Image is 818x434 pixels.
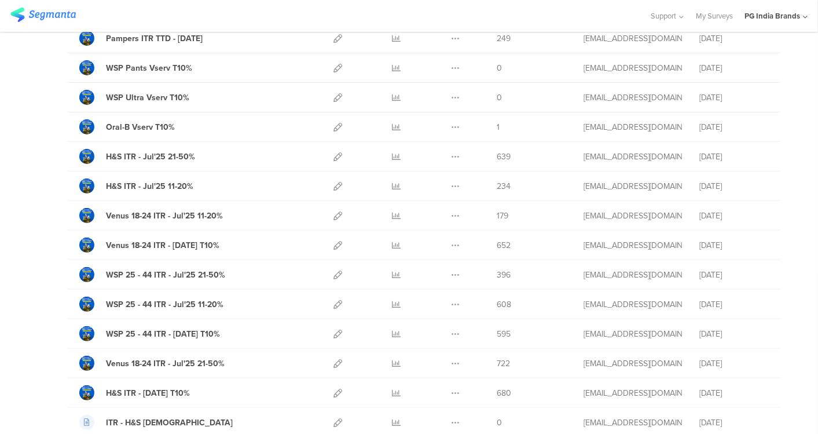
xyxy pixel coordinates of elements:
[699,210,769,222] div: [DATE]
[106,328,220,340] div: WSP 25 - 44 ITR - Jul'25 T10%
[584,358,682,370] div: kar.s.1@pg.com
[584,328,682,340] div: kar.s.1@pg.com
[699,358,769,370] div: [DATE]
[699,92,769,104] div: [DATE]
[584,387,682,399] div: kar.s.1@pg.com
[79,119,175,134] a: Oral-B Vserv T10%
[699,32,769,45] div: [DATE]
[79,326,220,341] a: WSP 25 - 44 ITR - [DATE] T10%
[79,238,219,253] a: Venus 18-24 ITR - [DATE] T10%
[497,151,511,163] span: 639
[106,298,223,311] div: WSP 25 - 44 ITR - Jul'25 11-20%
[584,32,682,45] div: kar.s.1@pg.com
[79,90,189,105] a: WSP Ultra Vserv T10%
[584,121,682,133] div: kar.s.1@pg.com
[106,151,195,163] div: H&S ITR - Jul'25 21-50%
[497,387,511,399] span: 680
[584,180,682,192] div: kar.s.1@pg.com
[79,297,223,312] a: WSP 25 - 44 ITR - Jul'25 11-20%
[497,239,511,251] span: 652
[699,239,769,251] div: [DATE]
[79,267,225,282] a: WSP 25 - 44 ITR - Jul'25 21-50%
[497,62,502,74] span: 0
[497,298,511,311] span: 608
[497,358,510,370] span: 722
[497,269,511,281] span: 396
[106,62,192,74] div: WSP Pants Vserv T10%
[699,417,769,429] div: [DATE]
[699,180,769,192] div: [DATE]
[584,417,682,429] div: kar.s.1@pg.com
[106,121,175,133] div: Oral-B Vserv T10%
[699,269,769,281] div: [DATE]
[584,269,682,281] div: kar.s.1@pg.com
[106,387,190,399] div: H&S ITR - Jul'25 T10%
[497,92,502,104] span: 0
[584,151,682,163] div: kar.s.1@pg.com
[584,62,682,74] div: kar.s.1@pg.com
[106,269,225,281] div: WSP 25 - 44 ITR - Jul'25 21-50%
[497,121,500,133] span: 1
[699,62,769,74] div: [DATE]
[699,387,769,399] div: [DATE]
[79,31,203,46] a: Pampers ITR TTD - [DATE]
[699,298,769,311] div: [DATE]
[584,298,682,311] div: kar.s.1@pg.com
[584,239,682,251] div: kar.s.1@pg.com
[79,178,193,194] a: H&S ITR - Jul'25 11-20%
[79,208,223,223] a: Venus 18-24 ITR - Jul'25 11-20%
[106,32,203,45] div: Pampers ITR TTD - Aug'25
[699,328,769,340] div: [DATE]
[744,10,800,21] div: PG India Brands
[79,356,225,371] a: Venus 18-24 ITR - Jul'25 21-50%
[106,210,223,222] div: Venus 18-24 ITR - Jul'25 11-20%
[79,415,233,430] a: ITR - H&S [DEMOGRAPHIC_DATA]
[106,358,225,370] div: Venus 18-24 ITR - Jul'25 21-50%
[106,239,219,251] div: Venus 18-24 ITR - Jul'25 T10%
[10,8,76,22] img: segmanta logo
[699,151,769,163] div: [DATE]
[497,328,511,340] span: 595
[79,385,190,400] a: H&S ITR - [DATE] T10%
[497,32,511,45] span: 249
[106,92,189,104] div: WSP Ultra Vserv T10%
[497,417,502,429] span: 0
[106,180,193,192] div: H&S ITR - Jul'25 11-20%
[79,60,192,75] a: WSP Pants Vserv T10%
[584,210,682,222] div: kar.s.1@pg.com
[497,210,508,222] span: 179
[584,92,682,104] div: kar.s.1@pg.com
[497,180,511,192] span: 234
[106,417,233,429] div: ITR - H&S Male
[79,149,195,164] a: H&S ITR - Jul'25 21-50%
[699,121,769,133] div: [DATE]
[651,10,677,21] span: Support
